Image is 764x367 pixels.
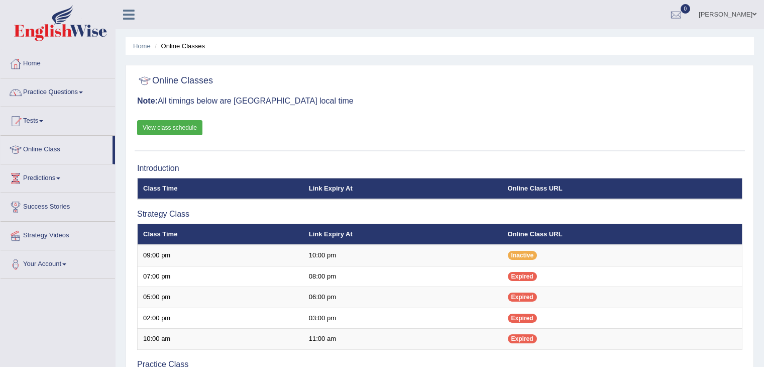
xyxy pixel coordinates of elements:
[508,251,537,260] span: Inactive
[138,266,303,287] td: 07:00 pm
[137,164,742,173] h3: Introduction
[1,164,115,190] a: Predictions
[138,178,303,199] th: Class Time
[502,178,742,199] th: Online Class URL
[502,224,742,245] th: Online Class URL
[303,287,502,308] td: 06:00 pm
[1,78,115,104] a: Practice Questions
[133,42,151,50] a: Home
[303,245,502,266] td: 10:00 pm
[137,210,742,219] h3: Strategy Class
[1,222,115,247] a: Strategy Videos
[303,224,502,245] th: Link Expiry At
[303,266,502,287] td: 08:00 pm
[1,136,113,161] a: Online Class
[681,4,691,14] span: 0
[508,314,537,323] span: Expired
[508,334,537,343] span: Expired
[303,329,502,350] td: 11:00 am
[508,272,537,281] span: Expired
[1,50,115,75] a: Home
[508,293,537,302] span: Expired
[138,224,303,245] th: Class Time
[1,107,115,132] a: Tests
[138,329,303,350] td: 10:00 am
[152,41,205,51] li: Online Classes
[137,97,158,105] b: Note:
[138,287,303,308] td: 05:00 pm
[1,193,115,218] a: Success Stories
[303,178,502,199] th: Link Expiry At
[138,308,303,329] td: 02:00 pm
[137,73,213,88] h2: Online Classes
[137,120,202,135] a: View class schedule
[303,308,502,329] td: 03:00 pm
[138,245,303,266] td: 09:00 pm
[1,250,115,276] a: Your Account
[137,97,742,106] h3: All timings below are [GEOGRAPHIC_DATA] local time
